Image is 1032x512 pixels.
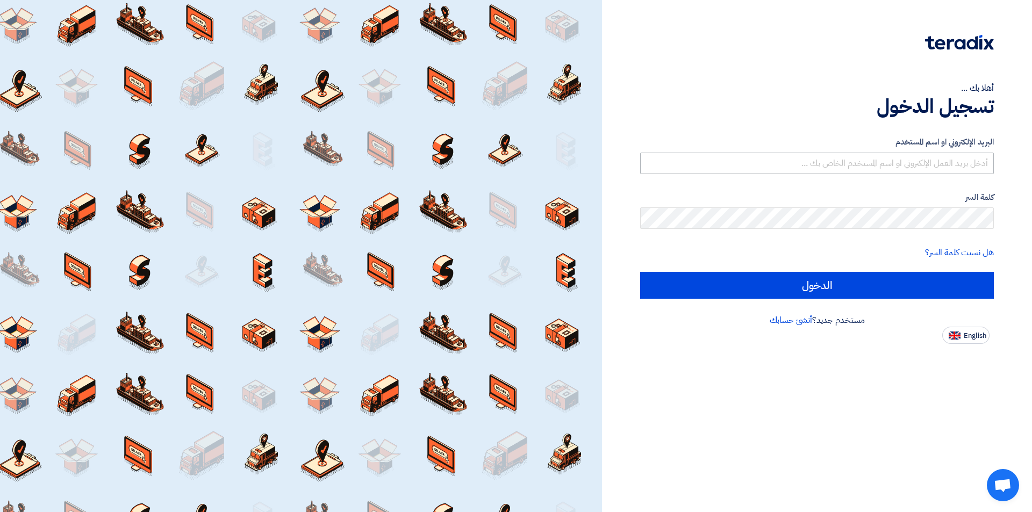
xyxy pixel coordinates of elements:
[640,314,994,327] div: مستخدم جديد؟
[640,191,994,204] label: كلمة السر
[949,331,961,340] img: en-US.png
[925,35,994,50] img: Teradix logo
[942,327,990,344] button: English
[640,136,994,148] label: البريد الإلكتروني او اسم المستخدم
[925,246,994,259] a: هل نسيت كلمة السر؟
[640,272,994,299] input: الدخول
[964,332,986,340] span: English
[640,95,994,118] h1: تسجيل الدخول
[640,153,994,174] input: أدخل بريد العمل الإلكتروني او اسم المستخدم الخاص بك ...
[770,314,812,327] a: أنشئ حسابك
[987,469,1019,501] div: Open chat
[640,82,994,95] div: أهلا بك ...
